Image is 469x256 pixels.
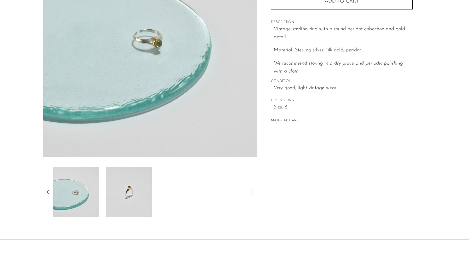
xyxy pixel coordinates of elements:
i: We recommend storing in a dry place and periodic polishing with a cloth. [274,61,403,74]
span: Size: 6 [274,103,413,112]
span: CONDITION [271,79,413,84]
p: Vintage sterling ring with a round peridot cabochon and gold detail. [274,25,413,41]
p: Material: Sterling silver, 14k gold, peridot. [274,46,413,55]
span: DESCRIPTION [271,20,413,25]
img: Two-Tone Peridot Ring [106,167,152,217]
button: MATERIAL CARE [271,119,299,123]
span: Very good; light vintage wear. [274,84,413,92]
span: DIMENSIONS [271,98,413,103]
img: Two-Tone Peridot Ring [53,167,99,217]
